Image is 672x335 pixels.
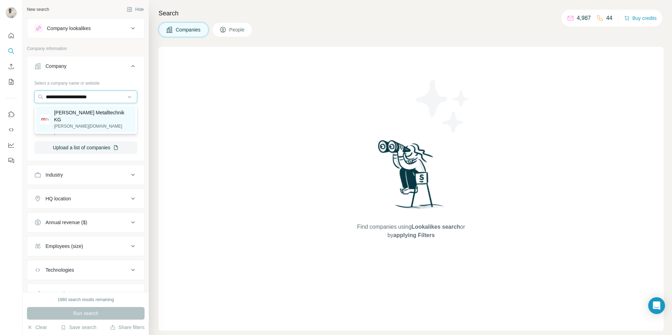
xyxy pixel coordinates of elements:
div: Keywords [45,290,67,297]
div: Industry [45,171,63,178]
p: [PERSON_NAME] Metalltechnik KG [54,109,131,123]
span: Find companies using or by [355,223,467,240]
img: Muhr Metalltechnik KG [40,114,50,124]
button: Employees (size) [27,238,144,255]
button: My lists [6,76,17,88]
div: 1880 search results remaining [58,297,114,303]
button: Search [6,45,17,57]
div: Open Intercom Messenger [648,297,665,314]
img: Avatar [6,7,17,18]
div: Annual revenue ($) [45,219,87,226]
button: Quick start [6,29,17,42]
p: 44 [606,14,612,22]
img: Surfe Illustration - Stars [411,75,474,138]
button: Dashboard [6,139,17,151]
button: Buy credits [624,13,657,23]
span: applying Filters [393,232,435,238]
div: HQ location [45,195,71,202]
button: Save search [61,324,96,331]
span: Companies [176,26,201,33]
p: 4,987 [577,14,591,22]
button: Company [27,58,144,77]
span: People [229,26,245,33]
button: Industry [27,166,144,183]
div: Employees (size) [45,243,83,250]
button: Company lookalikes [27,20,144,37]
button: Hide [122,4,149,15]
button: HQ location [27,190,144,207]
button: Technologies [27,262,144,278]
div: Company [45,63,66,70]
div: Company lookalikes [47,25,91,32]
button: Share filters [110,324,145,331]
button: Feedback [6,154,17,167]
h4: Search [159,8,664,18]
button: Annual revenue ($) [27,214,144,231]
button: Upload a list of companies [34,141,137,154]
button: Use Surfe on LinkedIn [6,108,17,121]
p: [PERSON_NAME][DOMAIN_NAME] [54,123,131,129]
div: Technologies [45,266,74,273]
button: Keywords [27,285,144,302]
div: New search [27,6,49,13]
button: Use Surfe API [6,123,17,136]
span: Lookalikes search [412,224,460,230]
div: Select a company name or website [34,77,137,86]
button: Enrich CSV [6,60,17,73]
button: Clear [27,324,47,331]
img: Surfe Illustration - Woman searching with binoculars [375,138,448,216]
p: Company information [27,45,145,52]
